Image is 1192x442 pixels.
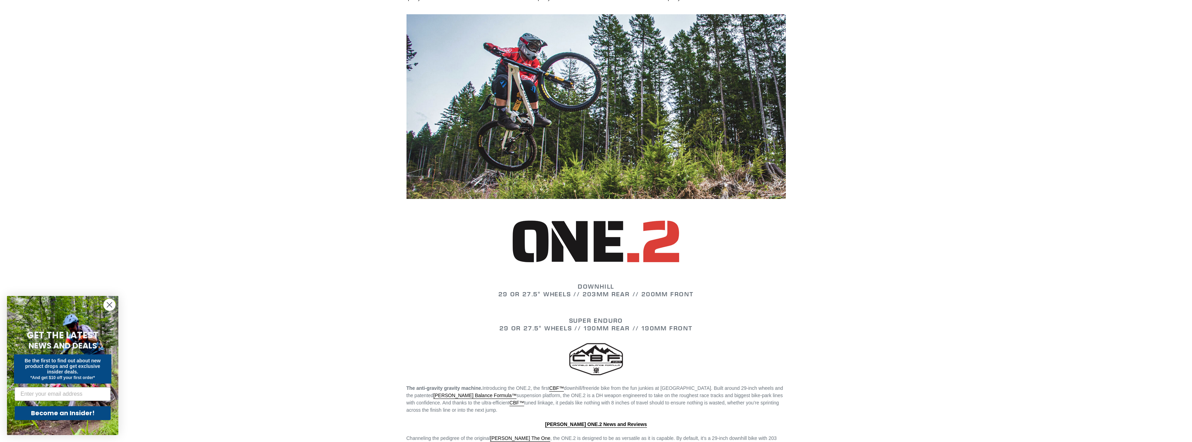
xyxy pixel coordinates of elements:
a: [PERSON_NAME] The One [490,435,550,442]
a: [PERSON_NAME] Balance Formula™ [433,393,516,399]
strong: [PERSON_NAME] ONE.2 News and Reviews [545,421,647,427]
strong: 29 or 27.5" WHEELS // 203mm REAR // 200mm FRONT [498,290,694,298]
a: CBF™ [510,400,524,406]
button: Close dialog [103,299,116,311]
span: Be the first to find out about new product drops and get exclusive insider deals. [25,358,101,375]
a: [PERSON_NAME] ONE.2 News and Reviews [545,421,647,428]
span: GET THE LATEST [27,329,98,341]
span: Introducing the ONE.2, the first downhill/freeride bike from the fun junkies at [GEOGRAPHIC_DATA]... [406,385,783,413]
span: NEWS AND DEALS [29,340,97,351]
a: CBF™ [549,385,564,392]
img: CBF-logo_00e2c434-08a0-42b6-b156-27085e93cbc0_160x160.png [568,341,624,377]
button: Become an Insider! [15,406,111,420]
input: Enter your email address [15,387,111,401]
strong: SUPER ENDURO [569,316,623,324]
strong: The anti-gravity gravity machine. [406,385,483,391]
strong: DOWNHILL [578,282,614,290]
span: *And get $10 off your first order* [30,375,95,380]
strong: 29 or 27.5" WHEELS // 190mm REAR // 190mm FRONT [499,324,693,332]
